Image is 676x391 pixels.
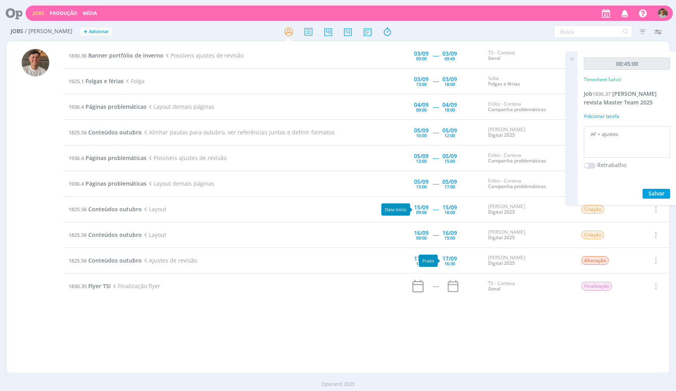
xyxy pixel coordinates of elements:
span: 1936.4 [69,103,84,110]
div: 05/09 [442,153,457,159]
div: Sobe [488,76,569,87]
div: 03/09 [414,76,429,82]
a: Digital 2025 [488,209,515,215]
div: Adicionar tarefa [584,113,670,120]
a: 1830.36Banner portfólio de inverno [69,52,163,59]
div: 15:00 [416,184,427,189]
span: Conteúdos outubro [88,257,142,264]
div: 15:00 [444,236,455,240]
div: 03/09 [442,51,457,56]
span: Ajustes de revisão [142,257,197,264]
span: Layout demais páginas [147,103,214,110]
span: Páginas problemáticas [85,180,147,187]
span: 1625.1 [69,78,84,85]
span: Folga [124,77,145,85]
input: Busca [554,25,632,38]
a: Campanha problemáticas [488,157,546,164]
button: Mídia [80,10,99,17]
span: Layout demais páginas [147,180,214,187]
a: Job1830.37[PERSON_NAME] revista Master Team 2025 [584,90,657,106]
span: Adicionar [89,29,109,34]
a: Campanha problemáticas [488,106,546,113]
label: Retrabalho [597,161,626,169]
div: TS - Corteva [488,281,569,292]
span: Possíveis ajustes de revisão [147,154,227,162]
a: Produção [50,10,77,17]
span: Conteúdos outubro [88,128,142,136]
span: 1825.56 [69,206,87,213]
span: ----- [433,128,438,136]
a: Geral [488,285,500,292]
span: Finalização flyer [111,282,160,290]
div: [PERSON_NAME] [488,127,569,138]
a: 1936.4Páginas problemáticas [69,103,147,110]
span: Flyer TSI [88,282,111,290]
span: Layout [142,205,166,213]
span: ----- [433,77,438,85]
span: Páginas problemáticas [85,103,147,110]
div: 18:00 [444,210,455,214]
a: 1625.1Folgas e férias [69,77,124,85]
div: Enlist - Corteva [488,153,569,164]
span: ----- [433,205,438,213]
span: 1830.36 [69,52,87,59]
span: ----- [433,180,438,187]
div: 16:30 [444,261,455,266]
span: 1830.35 [69,283,87,290]
div: [PERSON_NAME] [488,204,569,215]
div: 09:45 [444,56,455,61]
a: Folgas e férias [488,80,520,87]
div: 09:00 [416,56,427,61]
a: Digital 2025 [488,260,515,266]
div: Enlist - Corteva [488,101,569,113]
div: 05/09 [414,153,429,159]
span: Criação [581,231,604,239]
span: ----- [433,231,438,238]
div: 05/09 [414,179,429,184]
span: Finalização [581,282,612,290]
div: 05/09 [442,179,457,184]
span: Conteúdos outubro [88,205,142,213]
div: 17/09 [414,256,429,261]
div: [PERSON_NAME] [488,229,569,241]
div: Enlist - Corteva [488,178,569,190]
span: Layout [142,231,166,238]
span: ----- [433,257,438,264]
a: 1825.56Conteúdos outubro [69,231,142,238]
div: Prazo [419,255,438,267]
img: T [658,8,668,18]
span: + [84,28,87,36]
button: T [657,6,668,20]
button: Salvar [643,189,670,199]
div: 04/09 [414,102,429,108]
a: Mídia [83,10,97,17]
span: ----- [433,154,438,162]
div: 17/09 [442,256,457,261]
img: T [22,49,49,76]
div: 16/09 [414,230,429,236]
span: Conteúdos outubro [88,231,142,238]
div: 15:00 [444,159,455,163]
span: Salvar [648,190,665,197]
span: Possíveis ajustes de revisão [163,52,243,59]
a: 1825.56Conteúdos outubro [69,257,142,264]
div: 17:00 [444,184,455,189]
div: 03/09 [442,76,457,82]
span: Alinhar pautas para outubro, ver referências juntos e definir formatos [142,128,335,136]
a: 1830.35Flyer TSI [69,282,111,290]
button: +Adicionar [80,28,112,36]
span: ----- [433,52,438,59]
span: 1825.56 [69,231,87,238]
a: Digital 2025 [488,132,515,138]
div: TS - Corteva [488,50,569,61]
span: 1936.4 [69,180,84,187]
a: 1825.56Conteúdos outubro [69,128,142,136]
p: Timesheet Salvo! [584,76,621,83]
a: 1936.4Páginas problemáticas [69,154,147,162]
a: Geral [488,55,500,61]
span: Páginas problemáticas [85,154,147,162]
div: Data Início [381,203,410,216]
div: 15/09 [442,205,457,210]
div: 05/09 [414,128,429,133]
div: 18:00 [444,82,455,86]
